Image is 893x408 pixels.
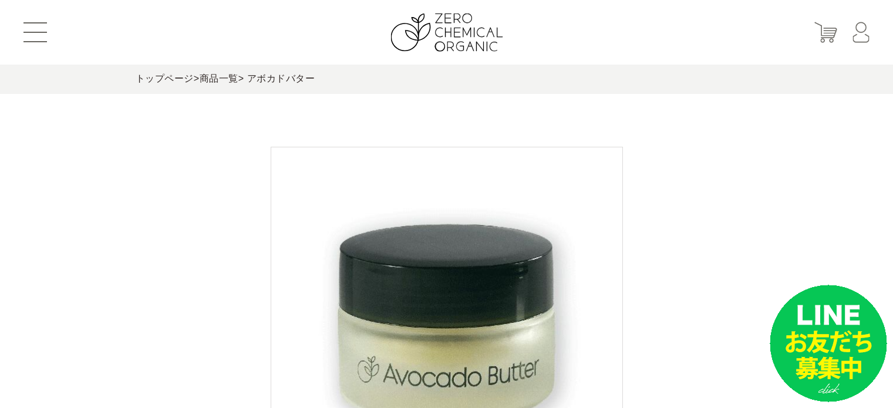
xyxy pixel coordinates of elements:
[814,22,837,43] img: カート
[136,65,758,94] div: > > アボカドバター
[390,14,503,52] img: ZERO CHEMICAL ORGANIC
[770,285,887,402] img: small_line.png
[136,73,194,83] a: トップページ
[852,22,870,43] img: マイページ
[200,73,238,83] a: 商品一覧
